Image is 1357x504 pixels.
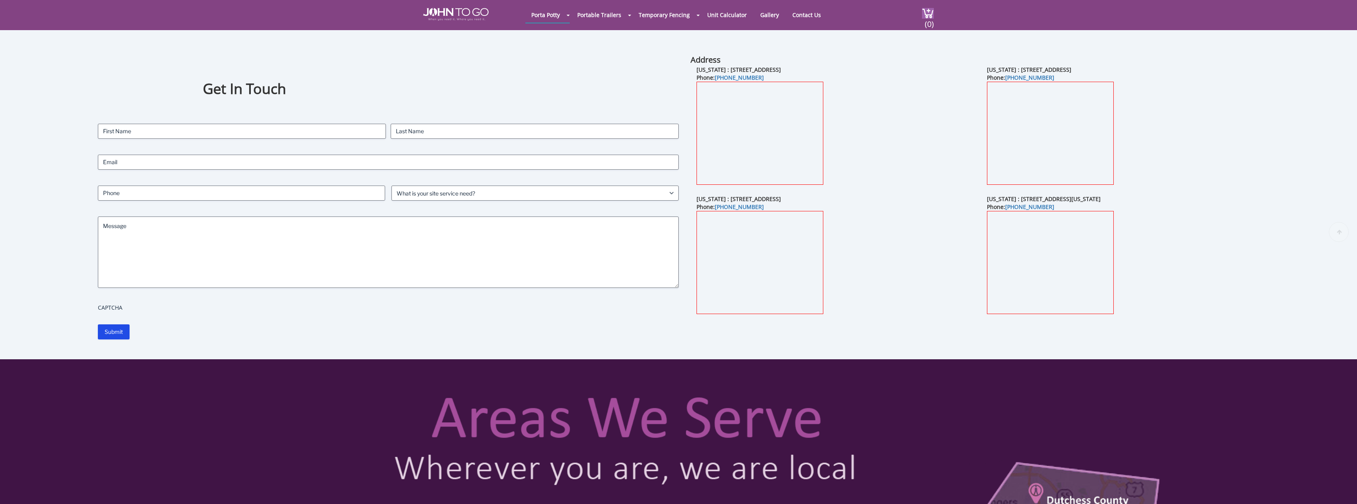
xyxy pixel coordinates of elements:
img: cart a [922,8,934,19]
a: [PHONE_NUMBER] [1005,74,1054,81]
a: Gallery [754,7,785,23]
a: Porta Potty [525,7,566,23]
b: [US_STATE] : [STREET_ADDRESS][US_STATE] [987,195,1101,203]
button: Live Chat [1325,472,1357,504]
b: Phone: [987,74,1054,81]
a: Unit Calculator [701,7,753,23]
b: Address [691,54,721,65]
a: Portable Trailers [571,7,627,23]
b: Phone: [987,203,1054,211]
input: Phone [98,186,385,201]
span: (0) [924,12,934,29]
a: [PHONE_NUMBER] [715,74,764,81]
b: [US_STATE] : [STREET_ADDRESS] [697,66,781,73]
input: Last Name [391,124,679,139]
img: JOHN to go [423,8,489,21]
input: First Name [98,124,386,139]
a: [PHONE_NUMBER] [715,203,764,211]
a: [PHONE_NUMBER] [1005,203,1054,211]
b: Phone: [697,203,764,211]
input: Submit [98,324,130,339]
a: Contact Us [786,7,827,23]
b: [US_STATE] : [STREET_ADDRESS] [697,195,781,203]
b: Phone: [697,74,764,81]
a: Temporary Fencing [633,7,696,23]
b: [US_STATE] : [STREET_ADDRESS] [987,66,1071,73]
label: CAPTCHA [98,304,678,312]
input: Email [98,155,678,170]
h1: Get In Touch [203,79,573,99]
